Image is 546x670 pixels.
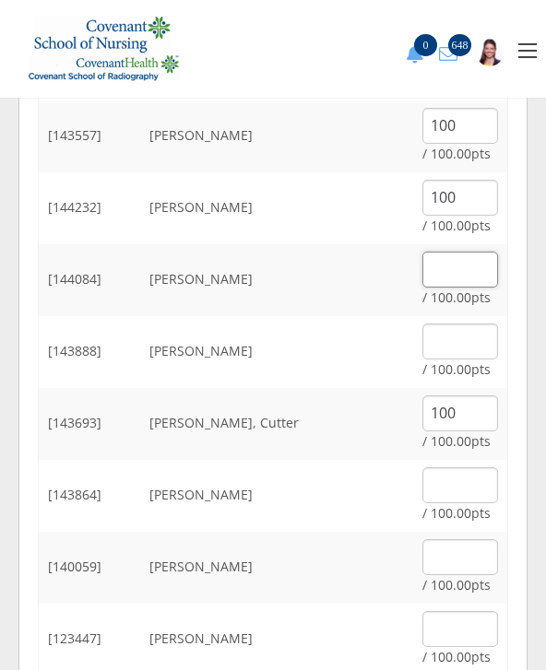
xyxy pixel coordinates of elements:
[140,532,413,604] td: [PERSON_NAME]
[413,244,508,316] td: / 100.00pts
[140,460,413,532] td: [PERSON_NAME]
[448,34,471,56] span: 648
[413,172,508,244] td: / 100.00pts
[39,172,141,244] td: [144232]
[140,100,413,172] td: [PERSON_NAME]
[39,388,141,460] td: [143693]
[432,32,465,60] a: 648
[413,100,508,172] td: / 100.00pts
[413,532,508,604] td: / 100.00pts
[476,39,504,66] img: 1943_125_125.jpg
[140,244,413,316] td: [PERSON_NAME]
[413,388,508,460] td: / 100.00pts
[39,100,141,172] td: [143557]
[413,316,508,388] td: / 100.00pts
[413,460,508,532] td: / 100.00pts
[39,532,141,604] td: [140059]
[414,34,437,56] span: 0
[432,45,465,64] button: 648
[39,460,141,532] td: [143864]
[398,45,432,64] button: 0
[140,172,413,244] td: [PERSON_NAME]
[39,244,141,316] td: [144084]
[39,316,141,388] td: [143888]
[140,316,413,388] td: [PERSON_NAME]
[140,388,413,460] td: [PERSON_NAME], Cutter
